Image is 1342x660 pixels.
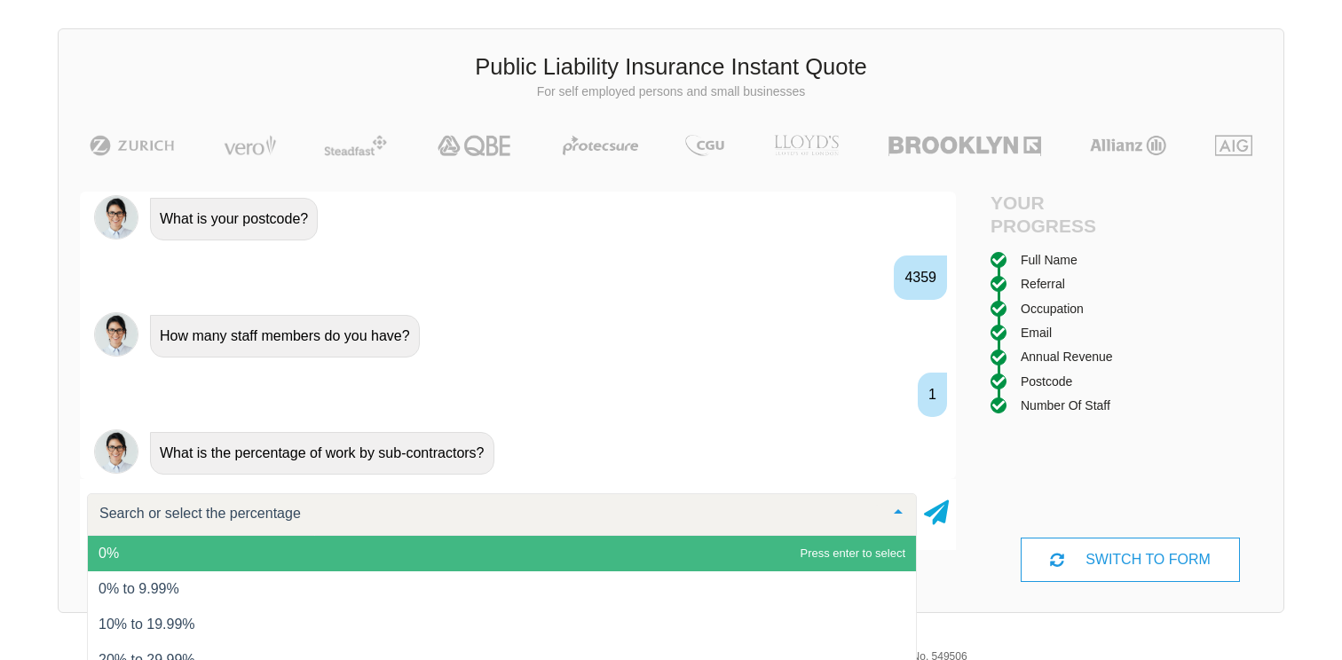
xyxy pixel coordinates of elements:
div: Postcode [1021,372,1072,391]
img: Steadfast | Public Liability Insurance [317,135,395,156]
img: CGU | Public Liability Insurance [678,135,731,156]
input: Search or select the percentage [95,505,880,522]
img: Protecsure | Public Liability Insurance [556,135,645,156]
span: 10% to 19.99% [99,617,195,632]
span: 0% [99,546,119,561]
img: Chatbot | PLI [94,312,138,357]
p: For self employed persons and small businesses [72,83,1270,101]
div: Email [1021,323,1052,342]
span: 0% to 9.99% [99,581,179,596]
div: What is your postcode? [150,198,318,240]
img: AIG | Public Liability Insurance [1208,135,1260,156]
h3: Public Liability Insurance Instant Quote [72,51,1270,83]
div: Referral [1021,274,1065,294]
img: Brooklyn | Public Liability Insurance [881,135,1047,156]
div: Occupation [1021,299,1084,318]
img: LLOYD's | Public Liability Insurance [764,135,849,156]
div: Annual Revenue [1021,347,1113,366]
div: Full Name [1021,250,1078,270]
img: QBE | Public Liability Insurance [427,135,523,156]
div: Number of staff [1021,396,1110,415]
img: Zurich | Public Liability Insurance [82,135,182,156]
div: 4359 [894,255,947,300]
div: How many staff members do you have? [150,315,420,357]
img: Allianz | Public Liability Insurance [1081,135,1175,156]
img: Vero | Public Liability Insurance [216,135,284,156]
div: SWITCH TO FORM [1021,538,1240,582]
div: 1 [918,373,947,417]
h4: Your Progress [991,192,1131,236]
img: Chatbot | PLI [94,195,138,240]
div: What is the percentage of work by sub-contractors? [150,432,494,475]
img: Chatbot | PLI [94,429,138,474]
